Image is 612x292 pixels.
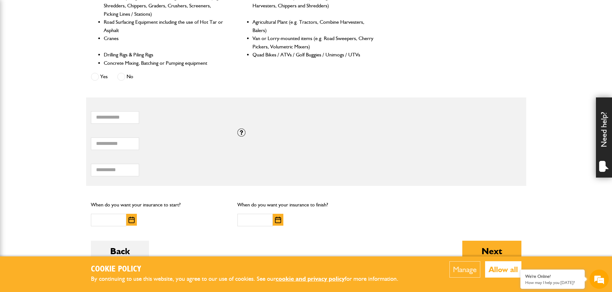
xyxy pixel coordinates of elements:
label: No [117,73,133,81]
img: Choose date [129,217,135,223]
textarea: Type your message and hit 'Enter' [8,116,117,192]
div: Chat with us now [33,36,108,44]
a: cookie and privacy policy [276,275,345,282]
p: When do you want your insurance to start? [91,201,228,209]
li: Road Surfacing Equipment including the use of Hot Tar or Asphalt [104,18,226,34]
p: By continuing to use this website, you agree to our use of cookies. See our for more information. [91,274,409,284]
h2: Cookie Policy [91,264,409,274]
div: Need help? [596,97,612,178]
div: Minimize live chat window [105,3,121,19]
input: Enter your phone number [8,97,117,111]
button: Next [462,241,521,261]
li: Cranes [104,34,226,51]
img: Choose date [275,217,281,223]
li: Agricultural Plant (e.g. Tractors, Combine Harvesters, Balers) [253,18,374,34]
p: When do you want your insurance to finish? [237,201,375,209]
input: Enter your email address [8,78,117,92]
p: How may I help you today? [525,280,580,285]
input: Enter your last name [8,59,117,73]
li: Drilling Rigs & Piling Rigs [104,51,226,59]
li: Quad Bikes / ATVs / Golf Buggies / Unimogs / UTVs [253,51,374,59]
label: Yes [91,73,108,81]
li: Concrete Mixing, Batching or Pumping equipment [104,59,226,67]
img: d_20077148190_company_1631870298795_20077148190 [11,36,27,45]
li: Van or Lorry-mounted items (e.g. Road Sweepers, Cherry Pickers, Volumetric Mixers) [253,34,374,51]
em: Start Chat [87,197,117,206]
div: We're Online! [525,274,580,279]
button: Allow all [485,261,521,278]
button: Manage [449,261,480,278]
button: Back [91,241,149,261]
